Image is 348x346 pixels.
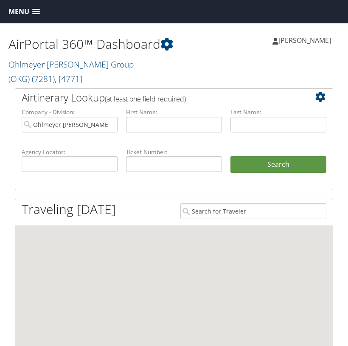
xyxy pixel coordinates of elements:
[180,203,326,219] input: Search for Traveler
[22,108,118,116] label: Company - Division:
[22,200,116,218] h1: Traveling [DATE]
[8,8,29,16] span: Menu
[278,36,331,45] span: [PERSON_NAME]
[126,148,222,156] label: Ticket Number:
[22,148,118,156] label: Agency Locator:
[126,108,222,116] label: First Name:
[4,5,44,19] a: Menu
[272,28,340,53] a: [PERSON_NAME]
[32,73,55,84] span: ( 7281 )
[8,35,174,53] h1: AirPortal 360™ Dashboard
[105,94,186,104] span: (at least one field required)
[230,156,326,173] button: Search
[230,108,326,116] label: Last Name:
[8,59,134,84] a: Ohlmeyer [PERSON_NAME] Group (OKG)
[55,73,82,84] span: , [ 4771 ]
[22,90,300,105] h2: Airtinerary Lookup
